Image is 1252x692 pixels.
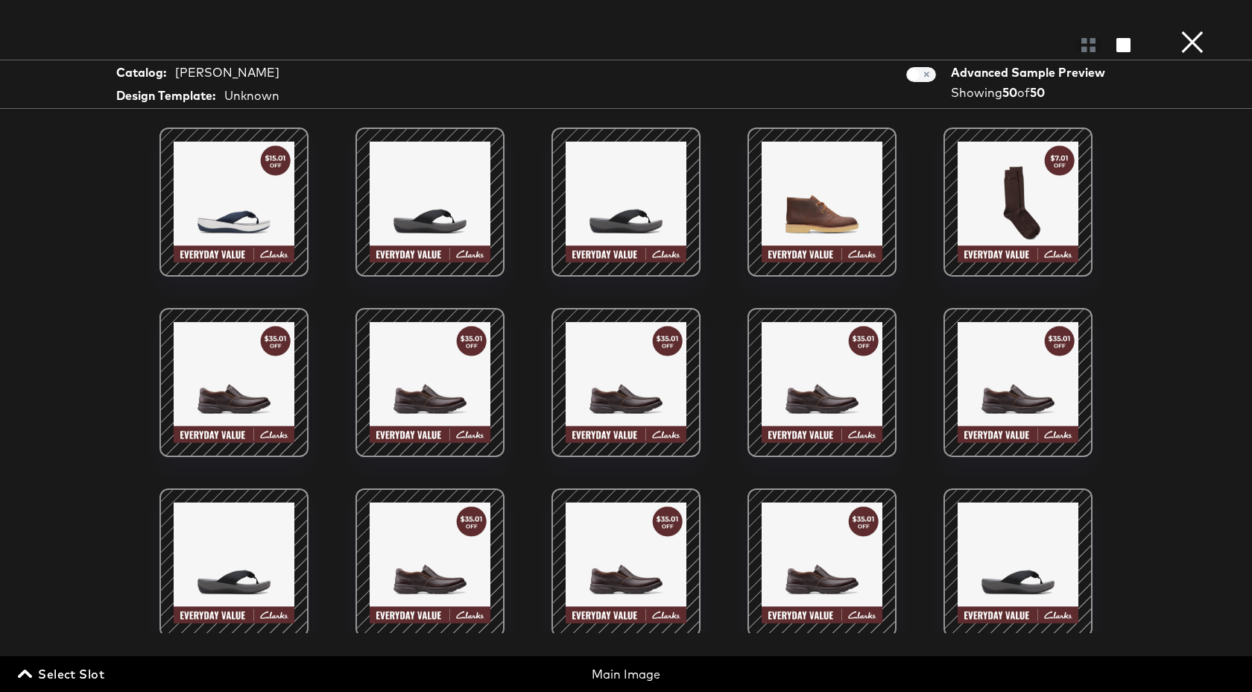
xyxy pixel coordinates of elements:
div: Advanced Sample Preview [951,64,1110,81]
strong: Design Template: [116,87,215,104]
strong: 50 [1030,85,1045,100]
div: Main Image [426,666,826,683]
strong: 50 [1002,85,1017,100]
div: [PERSON_NAME] [175,64,279,81]
div: Showing of [951,84,1110,101]
div: Unknown [224,87,279,104]
span: Select Slot [21,664,104,685]
button: Select Slot [15,664,110,685]
strong: Catalog: [116,64,166,81]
